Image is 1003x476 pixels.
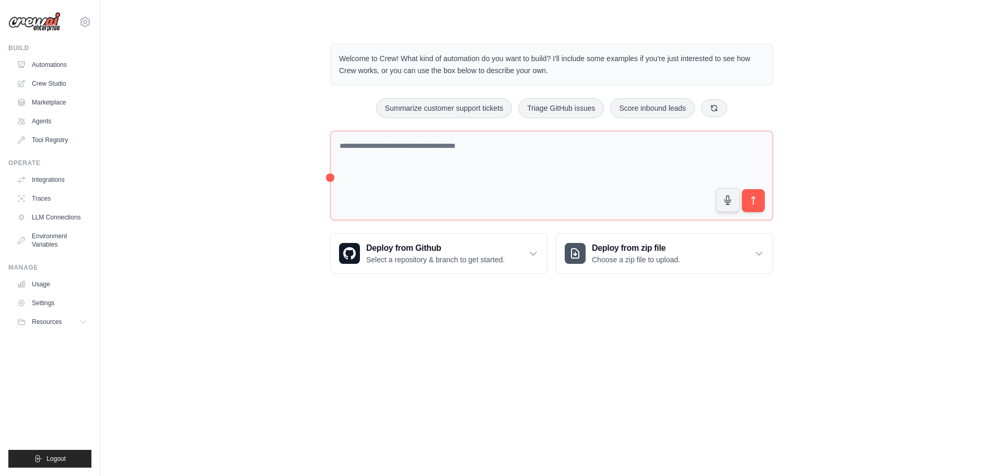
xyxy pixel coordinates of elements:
a: Environment Variables [13,228,91,253]
a: Tool Registry [13,132,91,148]
div: Manage [8,263,91,272]
h3: Deploy from zip file [592,242,680,254]
p: Welcome to Crew! What kind of automation do you want to build? I'll include some examples if you'... [339,53,764,77]
a: Traces [13,190,91,207]
a: Usage [13,276,91,293]
a: Marketplace [13,94,91,111]
button: Logout [8,450,91,468]
span: Resources [32,318,62,326]
span: Logout [46,455,66,463]
p: Select a repository & branch to get started. [366,254,505,265]
button: Score inbound leads [610,98,695,118]
button: Resources [13,314,91,330]
div: Build [8,44,91,52]
button: Triage GitHub issues [518,98,604,118]
img: Logo [8,12,61,32]
h3: Deploy from Github [366,242,505,254]
a: Settings [13,295,91,311]
a: Crew Studio [13,75,91,92]
a: Agents [13,113,91,130]
a: Integrations [13,171,91,188]
div: Operate [8,159,91,167]
button: Summarize customer support tickets [376,98,512,118]
a: LLM Connections [13,209,91,226]
a: Automations [13,56,91,73]
p: Choose a zip file to upload. [592,254,680,265]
